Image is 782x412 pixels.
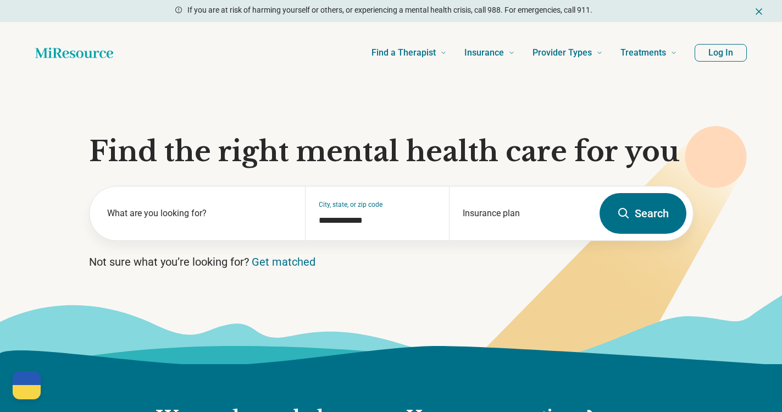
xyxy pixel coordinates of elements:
[600,193,686,234] button: Search
[620,45,666,61] span: Treatments
[695,44,747,62] button: Log In
[187,4,592,16] p: If you are at risk of harming yourself or others, or experiencing a mental health crisis, call 98...
[371,31,447,75] a: Find a Therapist
[252,255,315,268] a: Get matched
[107,207,292,220] label: What are you looking for?
[464,45,504,61] span: Insurance
[533,45,592,61] span: Provider Types
[620,31,677,75] a: Treatments
[371,45,436,61] span: Find a Therapist
[89,254,694,270] p: Not sure what you’re looking for?
[464,31,515,75] a: Insurance
[89,135,694,168] h1: Find the right mental health care for you
[35,42,113,64] a: Home page
[533,31,603,75] a: Provider Types
[753,4,764,18] button: Dismiss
